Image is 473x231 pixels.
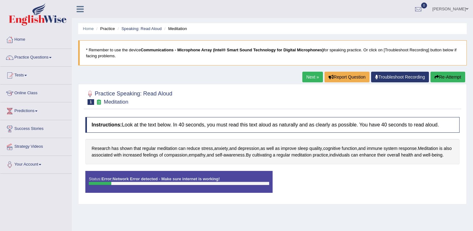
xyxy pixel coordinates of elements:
[134,145,141,152] span: Click to see word definition
[0,156,72,172] a: Your Account
[432,152,442,158] span: Click to see word definition
[114,152,122,158] span: Click to see word definition
[207,152,214,158] span: Click to see word definition
[371,72,429,82] a: Troubleshoot Recording
[83,26,94,31] a: Home
[358,145,365,152] span: Click to see word definition
[430,72,465,82] button: Re-Attempt
[367,145,382,152] span: Click to see word definition
[92,122,122,127] b: Instructions:
[313,152,328,158] span: Click to see word definition
[121,26,162,31] a: Speaking: Read Aloud
[298,145,308,152] span: Click to see word definition
[215,152,222,158] span: Click to see word definition
[163,26,187,32] li: Meditation
[189,152,206,158] span: Click to see word definition
[92,152,113,158] span: Click to see word definition
[0,49,72,64] a: Practice Questions
[96,99,102,105] small: Exam occurring question
[329,152,350,158] span: Click to see word definition
[418,145,438,152] span: Click to see word definition
[421,3,427,8] span: 0
[323,145,340,152] span: Click to see word definition
[157,145,177,152] span: Click to see word definition
[143,152,158,158] span: Click to see word definition
[159,152,163,158] span: Click to see word definition
[387,152,400,158] span: Click to see word definition
[101,177,220,181] strong: Network Error detected - Make sure internet is working!
[179,145,186,152] span: Click to see word definition
[384,145,397,152] span: Click to see word definition
[275,145,280,152] span: Click to see word definition
[439,145,442,152] span: Click to see word definition
[85,117,460,133] h4: Look at the text below. In 40 seconds, you must read this text aloud as naturally and as clearly ...
[0,67,72,82] a: Tests
[325,72,370,82] button: Report Question
[359,152,376,158] span: Click to see word definition
[164,152,188,158] span: Click to see word definition
[238,145,259,152] span: Click to see word definition
[260,145,265,152] span: Click to see word definition
[277,152,290,158] span: Click to see word definition
[414,152,421,158] span: Click to see word definition
[112,145,119,152] span: Click to see word definition
[141,48,324,52] b: Communications - Microphone Array (Intel® Smart Sound Technology for Digital Microphones)
[142,145,156,152] span: Click to see word definition
[0,85,72,100] a: Online Class
[104,99,128,105] small: Meditation
[0,138,72,154] a: Strategy Videos
[351,152,358,158] span: Click to see word definition
[281,145,297,152] span: Click to see word definition
[88,99,94,105] span: 1
[0,120,72,136] a: Success Stories
[201,145,213,152] span: Click to see word definition
[377,152,386,158] span: Click to see word definition
[342,145,357,152] span: Click to see word definition
[291,152,312,158] span: Click to see word definition
[85,171,273,193] div: Status:
[444,145,452,152] span: Click to see word definition
[252,152,272,158] span: Click to see word definition
[309,145,322,152] span: Click to see word definition
[95,26,115,32] li: Practice
[101,177,113,181] strong: Error:
[85,139,460,164] div: , , , , , . , , - . , - .
[224,152,245,158] span: Click to see word definition
[273,152,275,158] span: Click to see word definition
[123,152,142,158] span: Click to see word definition
[120,145,132,152] span: Click to see word definition
[246,152,251,158] span: Click to see word definition
[0,31,72,47] a: Home
[187,145,200,152] span: Click to see word definition
[423,152,430,158] span: Click to see word definition
[214,145,228,152] span: Click to see word definition
[85,89,172,105] h2: Practice Speaking: Read Aloud
[399,145,417,152] span: Click to see word definition
[0,102,72,118] a: Predictions
[92,145,110,152] span: Click to see word definition
[229,145,237,152] span: Click to see word definition
[266,145,274,152] span: Click to see word definition
[78,40,467,65] blockquote: * Remember to use the device for speaking practice. Or click on [Troubleshoot Recording] button b...
[401,152,413,158] span: Click to see word definition
[302,72,323,82] a: Next »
